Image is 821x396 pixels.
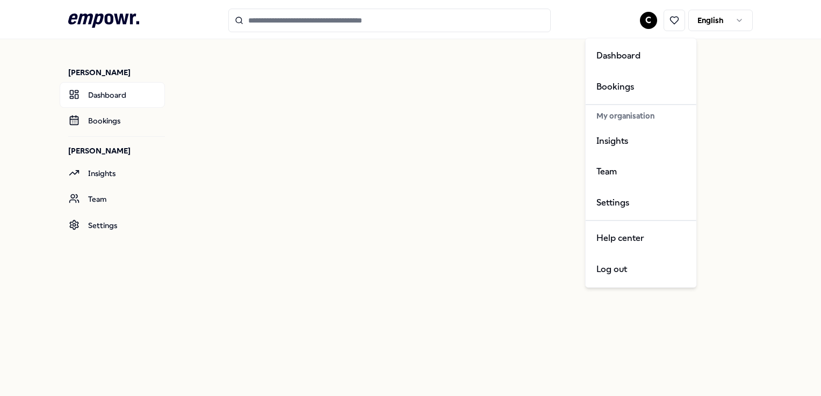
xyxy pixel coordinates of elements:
[60,212,165,238] a: Settings
[588,223,694,254] a: Help center
[640,12,657,29] button: C
[228,9,551,32] input: Search for products, categories or subcategories
[68,67,165,78] p: [PERSON_NAME]
[588,126,694,157] a: Insights
[60,160,165,186] a: Insights
[588,254,694,285] div: Log out
[585,38,697,288] div: C
[60,82,165,108] a: Dashboard
[588,187,694,218] a: Settings
[588,40,694,71] a: Dashboard
[588,157,694,188] a: Team
[60,108,165,134] a: Bookings
[60,186,165,212] a: Team
[588,107,694,126] div: My organisation
[68,145,165,156] p: [PERSON_NAME]
[588,71,694,102] a: Bookings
